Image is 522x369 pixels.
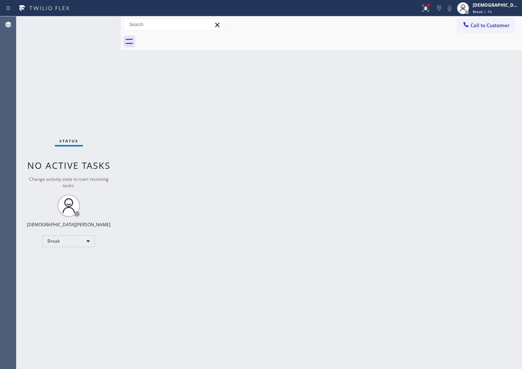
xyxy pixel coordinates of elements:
span: No active tasks [27,159,111,171]
button: Call to Customer [457,18,515,32]
div: [DEMOGRAPHIC_DATA][PERSON_NAME] [27,221,111,228]
div: Break [43,235,95,247]
span: Status [59,138,78,143]
span: Change activity state to start receiving tasks. [29,176,109,189]
button: Mute [444,3,455,13]
div: [DEMOGRAPHIC_DATA][PERSON_NAME] [473,2,520,8]
input: Search [124,19,224,31]
span: Call to Customer [470,22,510,29]
span: Break | 1h [473,9,492,14]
